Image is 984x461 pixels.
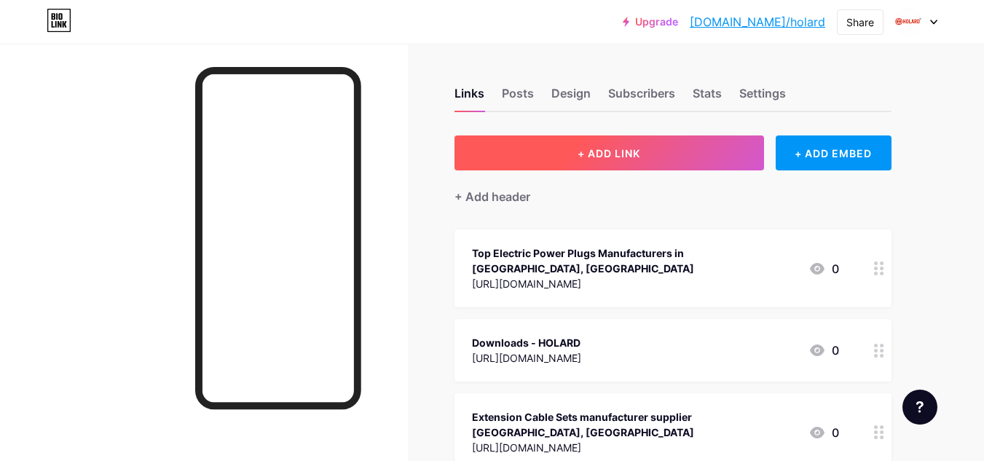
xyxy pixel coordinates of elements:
[776,135,891,170] div: + ADD EMBED
[739,84,786,111] div: Settings
[472,276,797,291] div: [URL][DOMAIN_NAME]
[454,84,484,111] div: Links
[472,409,797,440] div: Extension Cable Sets manufacturer supplier [GEOGRAPHIC_DATA], [GEOGRAPHIC_DATA]
[472,335,581,350] div: Downloads - HOLARD
[690,13,825,31] a: [DOMAIN_NAME]/holard
[894,8,922,36] img: holard
[808,260,839,277] div: 0
[472,245,797,276] div: Top Electric Power Plugs Manufacturers in [GEOGRAPHIC_DATA], [GEOGRAPHIC_DATA]
[623,16,678,28] a: Upgrade
[502,84,534,111] div: Posts
[578,147,640,159] span: + ADD LINK
[454,188,530,205] div: + Add header
[693,84,722,111] div: Stats
[551,84,591,111] div: Design
[846,15,874,30] div: Share
[454,135,764,170] button: + ADD LINK
[472,350,581,366] div: [URL][DOMAIN_NAME]
[808,342,839,359] div: 0
[808,424,839,441] div: 0
[608,84,675,111] div: Subscribers
[472,440,797,455] div: [URL][DOMAIN_NAME]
